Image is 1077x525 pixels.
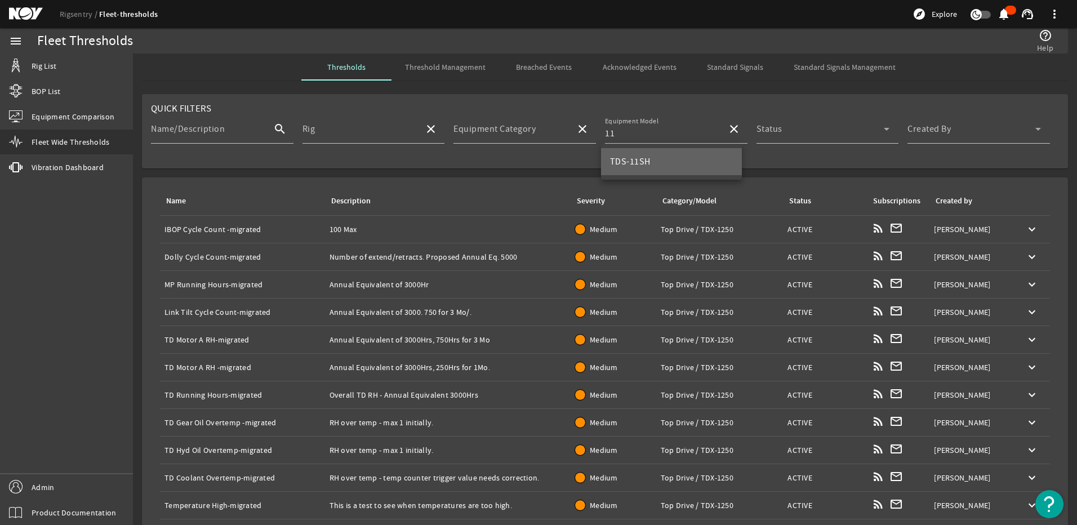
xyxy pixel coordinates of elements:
[590,279,618,290] span: Medium
[330,417,567,428] div: RH over temp - max 1 initially.
[908,5,962,23] button: Explore
[787,389,862,401] div: ACTIVE
[871,277,885,290] mat-icon: rss_feed
[662,195,716,207] div: Category/Model
[330,251,567,262] div: Number of extend/retracts. Proposed Annual Eq. 5000
[789,195,811,207] div: Status
[164,195,316,207] div: Name
[302,123,315,135] mat-label: Rig
[873,195,920,207] div: Subscriptions
[661,444,779,456] div: Top Drive / TDX-1250
[889,442,903,456] mat-icon: mail_outline
[871,249,885,262] mat-icon: rss_feed
[1025,333,1039,346] mat-icon: keyboard_arrow_down
[756,123,782,135] mat-label: Status
[707,63,763,71] span: Standard Signals
[889,497,903,511] mat-icon: mail_outline
[32,136,109,148] span: Fleet Wide Thresholds
[787,306,862,318] div: ACTIVE
[164,417,321,428] div: TD Gear Oil Overtemp -migrated
[164,444,321,456] div: TD Hyd Oil Overtemp-migrated
[871,442,885,456] mat-icon: rss_feed
[164,389,321,401] div: TD Running Hours-migrated
[934,279,1009,290] div: [PERSON_NAME]
[889,277,903,290] mat-icon: mail_outline
[424,122,438,136] mat-icon: close
[516,63,572,71] span: Breached Events
[889,332,903,345] mat-icon: mail_outline
[1025,416,1039,429] mat-icon: keyboard_arrow_down
[934,500,1009,511] div: [PERSON_NAME]
[32,507,116,518] span: Product Documentation
[1025,278,1039,291] mat-icon: keyboard_arrow_down
[871,359,885,373] mat-icon: rss_feed
[453,123,536,135] mat-label: Equipment Category
[330,224,567,235] div: 100 Max
[1025,499,1039,512] mat-icon: keyboard_arrow_down
[590,335,618,345] span: Medium
[934,362,1009,373] div: [PERSON_NAME]
[330,500,567,511] div: This is a test to see when temperatures are too high.
[603,63,677,71] span: Acknowledged Events
[164,500,321,511] div: Temperature High-migrated
[610,156,651,167] span: TDS-11SH
[577,195,605,207] div: Severity
[590,417,618,428] span: Medium
[871,497,885,511] mat-icon: rss_feed
[787,500,862,511] div: ACTIVE
[871,332,885,345] mat-icon: rss_feed
[590,445,618,455] span: Medium
[787,224,862,235] div: ACTIVE
[1025,361,1039,374] mat-icon: keyboard_arrow_down
[164,334,321,345] div: TD Motor A RH-migrated
[32,482,54,493] span: Admin
[727,122,741,136] mat-icon: close
[1025,250,1039,264] mat-icon: keyboard_arrow_down
[661,472,779,483] div: Top Drive / TDX-1250
[37,35,133,47] div: Fleet Thresholds
[164,306,321,318] div: Link Tilt Cycle Count-migrated
[871,415,885,428] mat-icon: rss_feed
[1025,443,1039,457] mat-icon: keyboard_arrow_down
[330,334,567,345] div: Annual Equivalent of 3000Hrs, 750Hrs for 3 Mo
[889,470,903,483] mat-icon: mail_outline
[9,34,23,48] mat-icon: menu
[331,195,371,207] div: Description
[590,473,618,483] span: Medium
[330,472,567,483] div: RH over temp - temp counter trigger value needs correction.
[1037,42,1053,54] span: Help
[590,252,618,262] span: Medium
[661,362,779,373] div: Top Drive / TDX-1250
[787,444,862,456] div: ACTIVE
[590,500,618,510] span: Medium
[590,390,618,400] span: Medium
[997,7,1011,21] mat-icon: notifications
[405,63,486,71] span: Threshold Management
[934,389,1009,401] div: [PERSON_NAME]
[1025,223,1039,236] mat-icon: keyboard_arrow_down
[871,221,885,235] mat-icon: rss_feed
[913,7,926,21] mat-icon: explore
[605,117,658,126] mat-label: Equipment Model
[1021,7,1034,21] mat-icon: support_agent
[661,306,779,318] div: Top Drive / TDX-1250
[889,304,903,318] mat-icon: mail_outline
[576,122,589,136] mat-icon: close
[787,472,862,483] div: ACTIVE
[889,387,903,401] mat-icon: mail_outline
[661,334,779,345] div: Top Drive / TDX-1250
[266,122,293,136] mat-icon: search
[590,362,618,372] span: Medium
[164,251,321,262] div: Dolly Cycle Count-migrated
[661,500,779,511] div: Top Drive / TDX-1250
[932,8,957,20] span: Explore
[661,279,779,290] div: Top Drive / TDX-1250
[330,306,567,318] div: Annual Equivalent of 3000. 750 for 3 Mo/.
[871,470,885,483] mat-icon: rss_feed
[151,103,211,114] span: Quick Filters
[889,249,903,262] mat-icon: mail_outline
[907,123,951,135] mat-label: Created By
[32,111,114,122] span: Equipment Comparison
[164,224,321,235] div: IBOP Cycle Count -migrated
[661,224,779,235] div: Top Drive / TDX-1250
